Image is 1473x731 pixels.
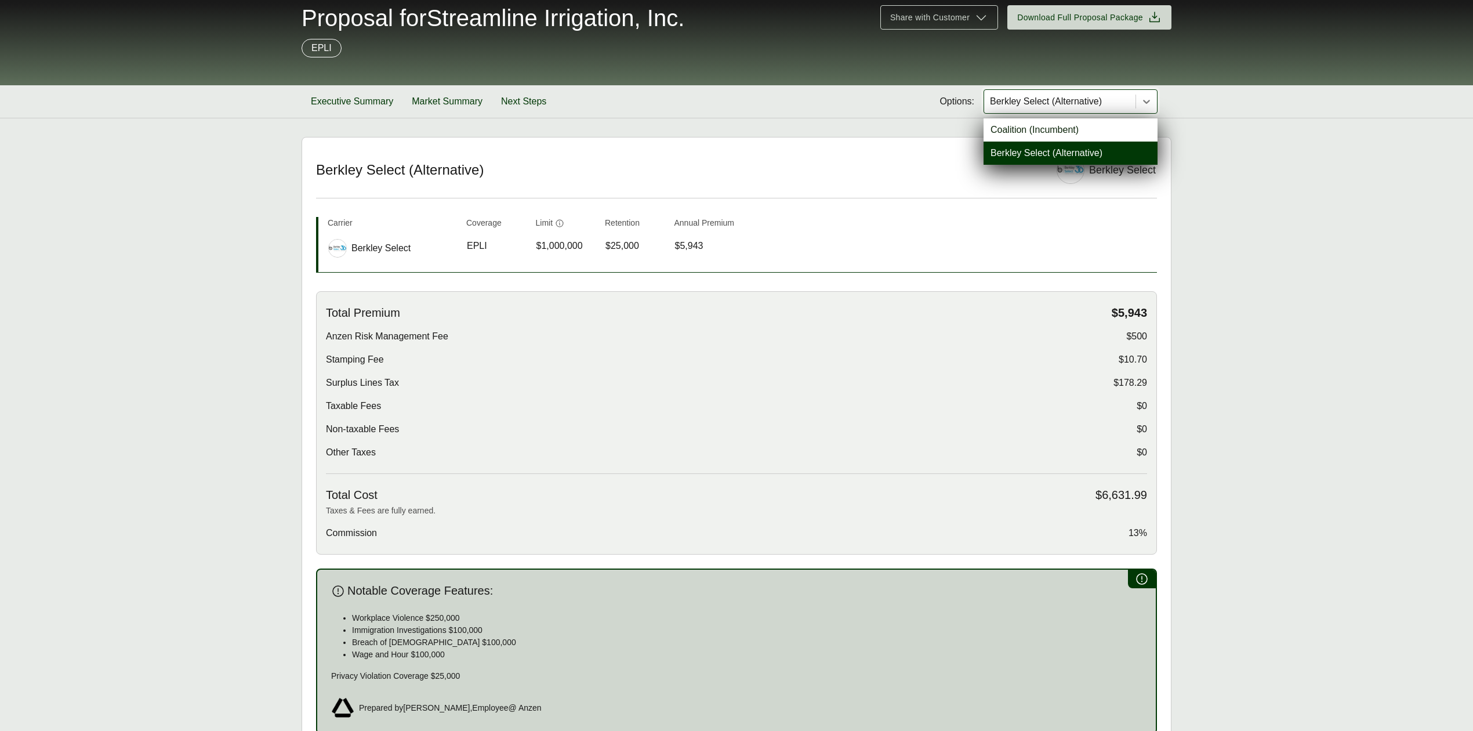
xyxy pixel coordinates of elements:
p: Privacy Violation Coverage $25,000 [331,670,1142,682]
th: Limit [536,217,596,234]
span: $500 [1126,330,1147,343]
div: Berkley Select (Alternative) [984,142,1158,165]
p: Breach of [DEMOGRAPHIC_DATA] $100,000 [352,636,1142,649]
img: Berkley Select logo [1057,157,1084,183]
button: Share with Customer [880,5,998,30]
th: Coverage [466,217,527,234]
span: Non-taxable Fees [326,422,399,436]
span: 13% [1129,526,1147,540]
p: EPLI [311,41,332,55]
span: $1,000,000 [536,239,583,253]
div: Coalition (Incumbent) [984,118,1158,142]
span: $0 [1137,446,1147,459]
span: Proposal for Streamline Irrigation, Inc. [302,6,684,30]
span: Other Taxes [326,446,376,459]
button: Market Summary [402,85,492,118]
span: Commission [326,526,377,540]
span: Options: [939,95,974,108]
th: Carrier [328,217,457,234]
span: Total Premium [326,306,400,320]
span: Taxable Fees [326,399,381,413]
span: Surplus Lines Tax [326,376,399,390]
span: $5,943 [1112,306,1147,320]
span: Download Full Proposal Package [1017,12,1143,24]
img: Berkley Select logo [329,240,346,257]
span: Stamping Fee [326,353,384,367]
span: $5,943 [675,239,703,253]
th: Retention [605,217,665,234]
div: Berkley Select [1089,162,1156,178]
p: Immigration Investigations $100,000 [352,624,1142,636]
button: Executive Summary [302,85,402,118]
button: Download Full Proposal Package [1007,5,1171,30]
span: $0 [1137,399,1147,413]
span: Berkley Select [351,241,411,255]
span: $0 [1137,422,1147,436]
span: Anzen Risk Management Fee [326,330,448,343]
span: Prepared by [PERSON_NAME] , Employee @ Anzen [359,702,542,714]
span: $6,631.99 [1095,488,1147,502]
span: EPLI [467,239,487,253]
span: Total Cost [326,488,378,502]
span: Share with Customer [890,12,970,24]
th: Annual Premium [674,217,735,234]
p: Taxes & Fees are fully earned. [326,505,1147,517]
p: Wage and Hour $100,000 [352,649,1142,661]
button: Next Steps [492,85,556,118]
p: Workplace Violence $250,000 [352,612,1142,624]
span: $25,000 [605,239,639,253]
span: Notable Coverage Features: [347,584,493,598]
h2: Berkley Select (Alternative) [316,161,1043,179]
span: $10.70 [1119,353,1147,367]
span: $178.29 [1113,376,1147,390]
